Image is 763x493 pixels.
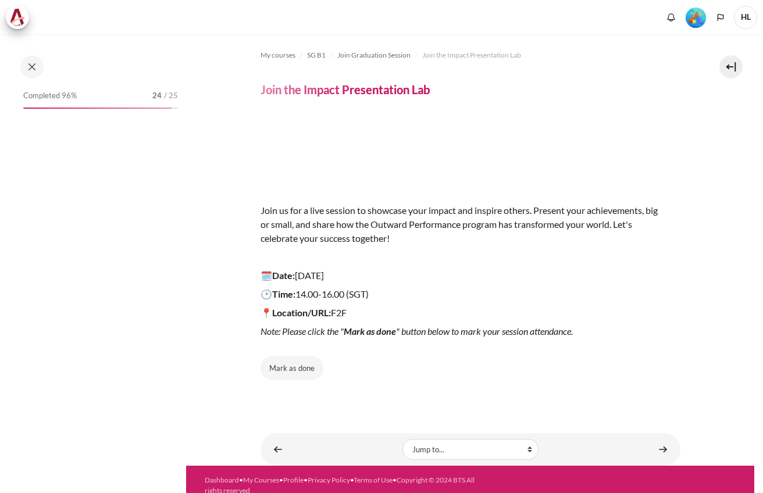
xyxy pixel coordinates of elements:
[261,326,573,337] em: Note: Please click the " " button below to mark your session attendance.
[23,108,172,109] div: 96%
[662,9,680,26] div: Show notification window with no new notifications
[152,90,162,102] span: 24
[261,288,295,299] strong: 🕑Time:
[344,326,396,337] strong: Mark as done
[283,476,304,484] a: Profile
[354,476,393,484] a: Terms of Use
[261,270,295,281] strong: 🗓️Date:
[651,438,675,460] a: Download Keep Turning Outward Guide ►
[261,356,323,380] button: Mark Join the Impact Presentation Lab as done
[261,50,295,60] span: My courses
[243,476,279,484] a: My Courses
[422,50,521,60] span: Join the Impact Presentation Lab
[9,9,26,26] img: Architeck
[261,82,430,97] h4: Join the Impact Presentation Lab
[6,6,35,29] a: Architeck Architeck
[186,34,754,466] section: Content
[164,90,178,102] span: / 25
[261,306,668,320] p: F2F
[686,8,706,28] img: Level #5
[681,6,711,28] a: Level #5
[734,6,757,29] span: HL
[261,288,369,299] span: 14.00-16.00 (SGT)
[261,269,668,283] p: [DATE]
[205,476,239,484] a: Dashboard
[686,6,706,28] div: Level #5
[307,48,326,62] a: SG B1
[261,205,658,244] span: Join us for a live session to showcase your impact and inspire others. Present your achievements,...
[266,438,290,460] a: ◄ Level 2 Certificate: Graduate with Distinction
[307,50,326,60] span: SG B1
[734,6,757,29] a: User menu
[308,476,350,484] a: Privacy Policy
[23,90,77,102] span: Completed 96%
[337,48,411,62] a: Join Graduation Session
[712,9,729,26] button: Languages
[261,46,680,65] nav: Navigation bar
[422,48,521,62] a: Join the Impact Presentation Lab
[337,50,411,60] span: Join Graduation Session
[261,48,295,62] a: My courses
[261,307,331,318] strong: 📍Location/URL:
